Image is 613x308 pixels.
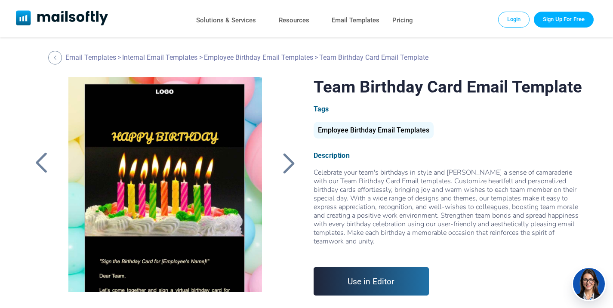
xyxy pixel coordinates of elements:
a: Back [31,152,52,174]
a: Employee Birthday Email Templates [314,129,434,133]
h1: Team Birthday Card Email Template [314,77,582,96]
a: Solutions & Services [196,14,256,27]
a: Use in Editor [314,267,429,296]
a: Mailsoftly [16,10,108,27]
a: Email Templates [332,14,379,27]
a: Login [498,12,530,27]
a: Trial [534,12,594,27]
a: Back [48,51,64,65]
a: Back [278,152,299,174]
a: Team Birthday Card Email Template [58,77,273,292]
div: Description [314,151,582,160]
a: Internal Email Templates [122,53,197,62]
div: Employee Birthday Email Templates [314,122,434,139]
a: Pricing [392,14,413,27]
div: Tags [314,105,582,113]
div: Celebrate your team's birthdays in style and [PERSON_NAME] a sense of camaraderie with our Team B... [314,168,582,254]
a: Resources [279,14,309,27]
a: Employee Birthday Email Templates [204,53,313,62]
a: Email Templates [65,53,116,62]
